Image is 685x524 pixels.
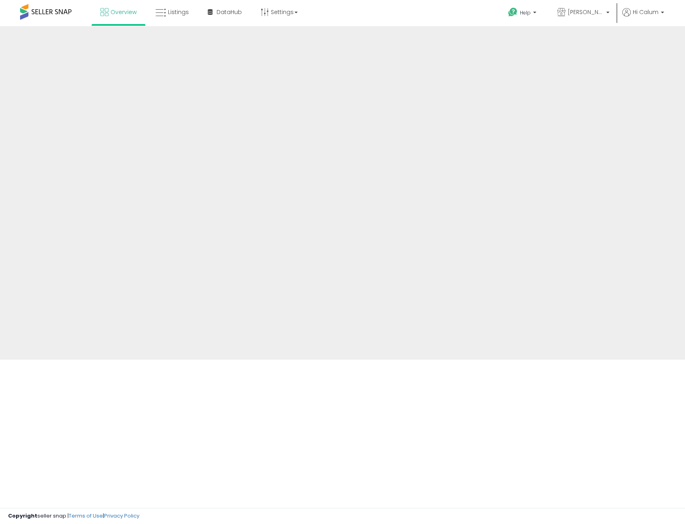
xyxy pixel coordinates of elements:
span: [PERSON_NAME] Essentials LLC [568,8,604,16]
span: Overview [110,8,137,16]
span: Listings [168,8,189,16]
a: Help [502,1,544,26]
span: Hi Calum [633,8,658,16]
a: Hi Calum [622,8,664,26]
span: Help [520,9,531,16]
i: Get Help [508,7,518,17]
span: DataHub [217,8,242,16]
